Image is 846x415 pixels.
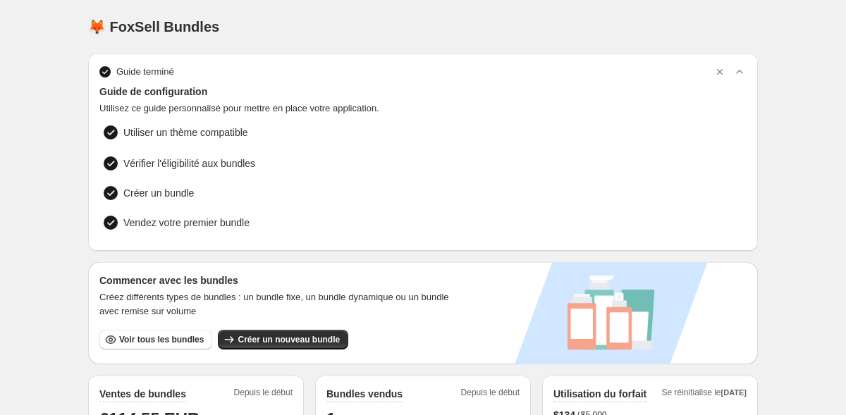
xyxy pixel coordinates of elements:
span: Voir tous les bundles [119,334,204,345]
h2: Bundles vendus [326,387,403,401]
span: Vérifier l'éligibilité aux bundles [123,156,255,171]
button: Créer un nouveau bundle [218,330,348,349]
h1: 🦊 FoxSell Bundles [88,18,219,35]
button: Voir tous les bundles [99,330,212,349]
span: Guide de configuration [99,85,747,99]
span: Vendez votre premier bundle [123,216,410,230]
span: Créez différents types de bundles : un bundle fixe, un bundle dynamique ou un bundle avec remise ... [99,290,467,318]
span: Utilisez ce guide personnalisé pour mettre en place votre application. [99,101,747,116]
span: Créer un bundle [123,186,194,200]
span: Guide terminé [116,65,174,79]
span: Depuis le début [461,387,520,402]
span: [DATE] [721,388,747,397]
span: Se réinitialise le [661,387,747,402]
span: Depuis le début [234,387,293,402]
h2: Utilisation du forfait [553,387,646,401]
span: Créer un nouveau bundle [238,334,340,345]
h2: Ventes de bundles [99,387,186,401]
span: Utiliser un thème compatible [123,125,742,140]
h3: Commencer avec les bundles [99,273,467,287]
